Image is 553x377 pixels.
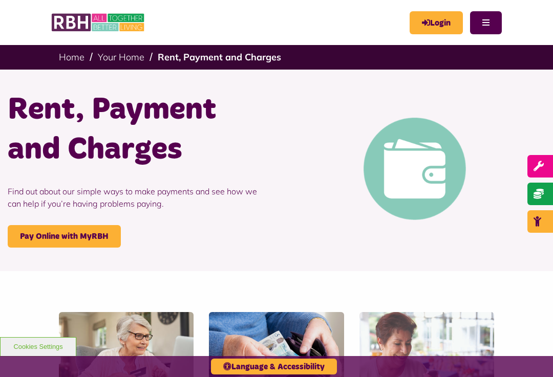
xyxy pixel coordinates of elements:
[8,225,121,248] a: Pay Online with MyRBH
[507,331,553,377] iframe: Netcall Web Assistant for live chat
[8,90,269,170] h1: Rent, Payment and Charges
[158,51,281,63] a: Rent, Payment and Charges
[8,170,269,225] p: Find out about our simple ways to make payments and see how we can help if you’re having problems...
[364,118,466,220] img: Pay Rent
[410,11,463,34] a: MyRBH
[59,51,84,63] a: Home
[51,10,146,35] img: RBH
[470,11,502,34] button: Navigation
[98,51,144,63] a: Your Home
[211,359,337,374] button: Language & Accessibility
